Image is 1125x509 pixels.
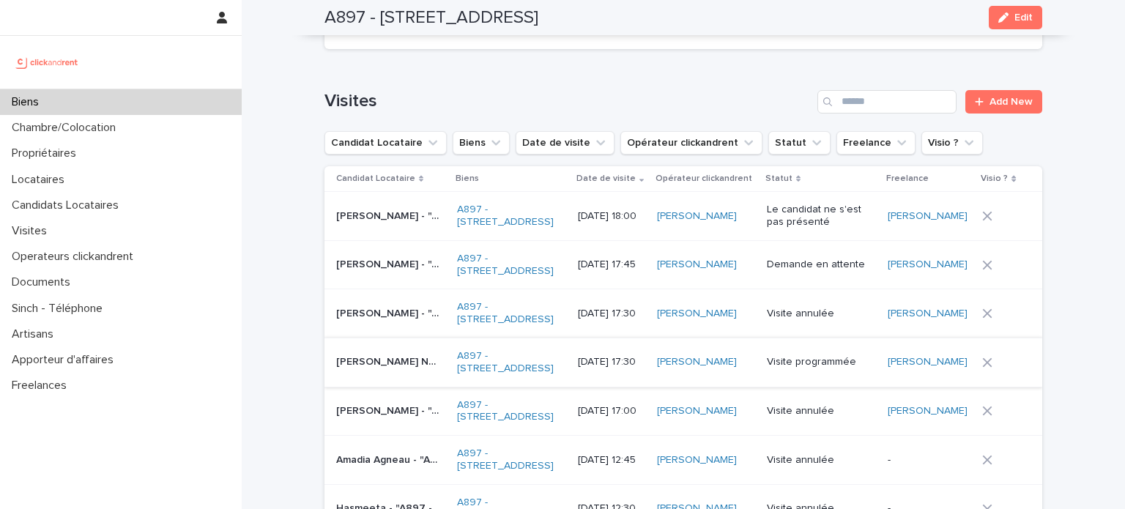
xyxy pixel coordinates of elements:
[336,402,444,417] p: Fiona Kany - "A897 - 3 Rue de Prague, Colombes 92700"
[921,131,983,155] button: Visio ?
[324,240,1042,289] tr: [PERSON_NAME] - "A897 - [STREET_ADDRESS]"[PERSON_NAME] - "A897 - [STREET_ADDRESS]" A897 - [STREET...
[888,210,968,223] a: [PERSON_NAME]
[981,171,1008,187] p: Visio ?
[336,171,415,187] p: Candidat Locataire
[578,356,645,368] p: [DATE] 17:30
[657,210,737,223] a: [PERSON_NAME]
[656,171,752,187] p: Opérateur clickandrent
[6,121,127,135] p: Chambre/Colocation
[836,131,916,155] button: Freelance
[324,91,812,112] h1: Visites
[657,405,737,417] a: [PERSON_NAME]
[324,7,538,29] h2: A897 - [STREET_ADDRESS]
[6,327,65,341] p: Artisans
[657,308,737,320] a: [PERSON_NAME]
[817,90,957,114] input: Search
[6,224,59,238] p: Visites
[767,454,872,467] p: Visite annulée
[6,198,130,212] p: Candidats Locataires
[6,275,82,289] p: Documents
[324,436,1042,485] tr: Amadia Agneau - "A897 - [STREET_ADDRESS]"Amadia Agneau - "A897 - [STREET_ADDRESS]" A897 - [STREET...
[6,173,76,187] p: Locataires
[324,289,1042,338] tr: [PERSON_NAME] - "A897 - [STREET_ADDRESS]"[PERSON_NAME] - "A897 - [STREET_ADDRESS]" A897 - [STREET...
[989,6,1042,29] button: Edit
[965,90,1042,114] a: Add New
[767,204,872,229] p: Le candidat ne s'est pas présenté
[457,350,562,375] a: A897 - [STREET_ADDRESS]
[767,259,872,271] p: Demande en attente
[578,308,645,320] p: [DATE] 17:30
[336,353,444,368] p: Edmond cesair Nkimi samo - "A897 - 3 Rue de Prague, Colombes 92700"
[1014,12,1033,23] span: Edit
[6,95,51,109] p: Biens
[990,97,1033,107] span: Add New
[457,447,562,472] a: A897 - [STREET_ADDRESS]
[324,192,1042,241] tr: [PERSON_NAME] - "A897 - [STREET_ADDRESS]"[PERSON_NAME] - "A897 - [STREET_ADDRESS]" A897 - [STREET...
[6,353,125,367] p: Apporteur d'affaires
[888,308,968,320] a: [PERSON_NAME]
[657,356,737,368] a: [PERSON_NAME]
[768,131,831,155] button: Statut
[578,210,645,223] p: [DATE] 18:00
[456,171,479,187] p: Biens
[12,48,83,77] img: UCB0brd3T0yccxBKYDjQ
[336,451,444,467] p: Amadia Agneau - "A897 - 3 Rue de Prague, Colombes 92700"
[324,338,1042,387] tr: [PERSON_NAME] Nkimi samo - "A897 - [STREET_ADDRESS]"[PERSON_NAME] Nkimi samo - "A897 - [STREET_AD...
[336,305,444,320] p: Imane Sako - "A897 - 3 Rue de Prague, Colombes 92700"
[767,356,872,368] p: Visite programmée
[888,405,968,417] a: [PERSON_NAME]
[576,171,636,187] p: Date de visite
[336,256,444,271] p: youmna bessila - "A897 - 3 Rue de Prague, Colombes 92700"
[457,204,562,229] a: A897 - [STREET_ADDRESS]
[324,131,447,155] button: Candidat Locataire
[578,454,645,467] p: [DATE] 12:45
[657,259,737,271] a: [PERSON_NAME]
[767,405,872,417] p: Visite annulée
[336,207,444,223] p: Victor Rolland - "A897 - 3 Rue de Prague, Colombes 92700"
[888,356,968,368] a: [PERSON_NAME]
[657,454,737,467] a: [PERSON_NAME]
[6,250,145,264] p: Operateurs clickandrent
[6,146,88,160] p: Propriétaires
[6,379,78,393] p: Freelances
[457,301,562,326] a: A897 - [STREET_ADDRESS]
[457,399,562,424] a: A897 - [STREET_ADDRESS]
[620,131,762,155] button: Opérateur clickandrent
[516,131,615,155] button: Date de visite
[457,253,562,278] a: A897 - [STREET_ADDRESS]
[453,131,510,155] button: Biens
[578,259,645,271] p: [DATE] 17:45
[578,405,645,417] p: [DATE] 17:00
[886,171,929,187] p: Freelance
[888,454,971,467] p: -
[767,308,872,320] p: Visite annulée
[888,259,968,271] a: [PERSON_NAME]
[6,302,114,316] p: Sinch - Téléphone
[765,171,792,187] p: Statut
[324,387,1042,436] tr: [PERSON_NAME] - "A897 - [STREET_ADDRESS]"[PERSON_NAME] - "A897 - [STREET_ADDRESS]" A897 - [STREET...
